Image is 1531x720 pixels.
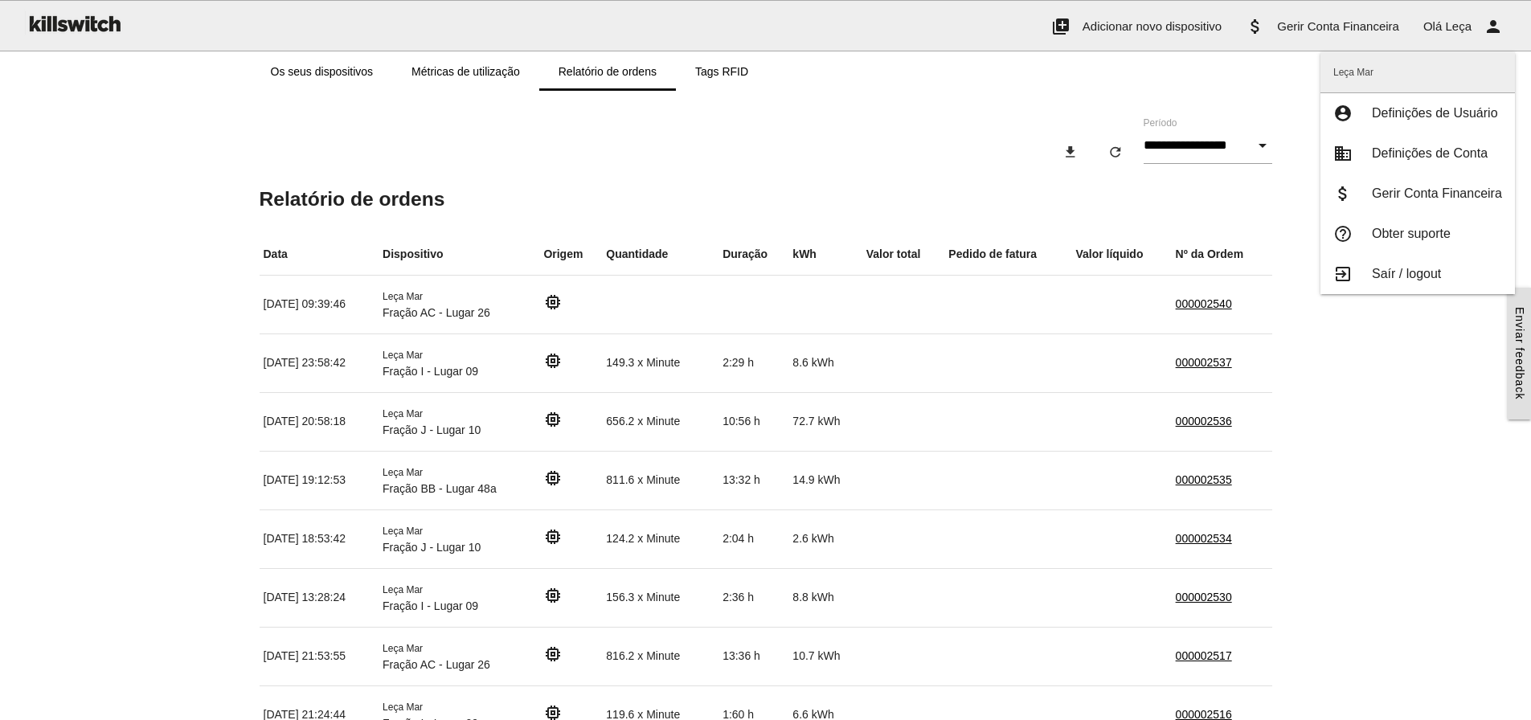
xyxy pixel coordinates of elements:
a: 000002517 [1176,649,1232,662]
td: 14.9 kWh [788,451,862,509]
td: 149.3 x Minute [602,333,718,392]
i: add_to_photos [1051,1,1070,52]
td: 13:32 h [718,451,788,509]
i: attach_money [1333,185,1353,202]
span: Fração BB - Lugar 48a [383,482,497,495]
td: [DATE] 18:53:42 [260,509,379,568]
td: 656.2 x Minute [602,392,718,451]
a: Tags RFID [676,52,768,91]
span: Leça Mar [383,643,423,654]
i: memory [543,644,563,664]
i: download [1062,137,1079,166]
i: memory [543,468,563,488]
button: download [1050,137,1091,166]
span: Adicionar novo dispositivo [1083,19,1222,33]
td: 2:29 h [718,333,788,392]
a: 000002536 [1176,415,1232,427]
span: Leça Mar [383,350,423,361]
span: Definições de Usuário [1372,106,1498,120]
i: business [1333,145,1353,162]
span: Leça Mar [383,526,423,537]
th: Pedido de fatura [944,234,1071,276]
span: Fração I - Lugar 09 [383,599,478,612]
i: memory [543,351,563,370]
span: Fração J - Lugar 10 [383,423,481,436]
span: Leça Mar [1320,52,1515,92]
td: [DATE] 20:58:18 [260,392,379,451]
td: [DATE] 21:53:55 [260,627,379,685]
a: 000002534 [1176,532,1232,545]
a: Métricas de utilização [392,52,539,91]
button: refresh [1095,137,1136,166]
span: Obter suporte [1372,227,1451,240]
span: Fração AC - Lugar 26 [383,306,490,319]
span: Gerir Conta Financeira [1372,186,1502,200]
i: exit_to_app [1333,265,1353,283]
td: 2:04 h [718,509,788,568]
td: [DATE] 09:39:46 [260,275,379,333]
td: 8.8 kWh [788,568,862,627]
th: kWh [788,234,862,276]
th: Nº da Ordem [1172,234,1272,276]
span: Olá [1423,19,1442,33]
i: memory [543,586,563,605]
a: 000002540 [1176,297,1232,310]
i: account_circle [1333,104,1353,122]
td: 10.7 kWh [788,627,862,685]
span: Leça Mar [383,291,423,302]
th: Dispositivo [379,234,539,276]
img: ks-logo-black-160-b.png [24,1,124,46]
td: 811.6 x Minute [602,451,718,509]
td: 156.3 x Minute [602,568,718,627]
th: Duração [718,234,788,276]
i: refresh [1107,137,1124,166]
a: Enviar feedback [1508,288,1531,419]
th: Data [260,234,379,276]
td: 2:36 h [718,568,788,627]
a: Relatório de ordens [539,52,676,91]
th: Quantidade [602,234,718,276]
span: Saír / logout [1372,267,1441,280]
i: help_outline [1333,225,1353,243]
a: 000002535 [1176,473,1232,486]
span: Leça Mar [383,584,423,595]
td: 8.6 kWh [788,333,862,392]
td: [DATE] 23:58:42 [260,333,379,392]
th: Valor líquido [1071,234,1171,276]
span: Leça Mar [383,702,423,713]
td: [DATE] 19:12:53 [260,451,379,509]
span: Definições de Conta [1372,146,1488,160]
i: attach_money [1246,1,1265,52]
i: person [1484,1,1503,52]
th: Valor total [862,234,945,276]
i: memory [543,292,563,312]
span: Gerir Conta Financeira [1277,19,1399,33]
i: memory [543,410,563,429]
label: Período [1144,116,1177,130]
td: 124.2 x Minute [602,509,718,568]
a: 000002537 [1176,356,1232,369]
td: 2.6 kWh [788,509,862,568]
a: help_outlineObter suporte [1320,214,1515,254]
td: 10:56 h [718,392,788,451]
td: [DATE] 13:28:24 [260,568,379,627]
a: Os seus dispositivos [252,52,393,91]
span: Fração J - Lugar 10 [383,541,481,554]
h5: Relatório de ordens [260,188,1272,210]
td: 72.7 kWh [788,392,862,451]
span: Leça [1445,19,1472,33]
span: Leça Mar [383,408,423,419]
td: 816.2 x Minute [602,627,718,685]
a: 000002530 [1176,591,1232,603]
i: memory [543,527,563,546]
th: Origem [539,234,602,276]
span: Fração I - Lugar 09 [383,365,478,378]
td: 13:36 h [718,627,788,685]
span: Fração AC - Lugar 26 [383,658,490,671]
span: Leça Mar [383,467,423,478]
